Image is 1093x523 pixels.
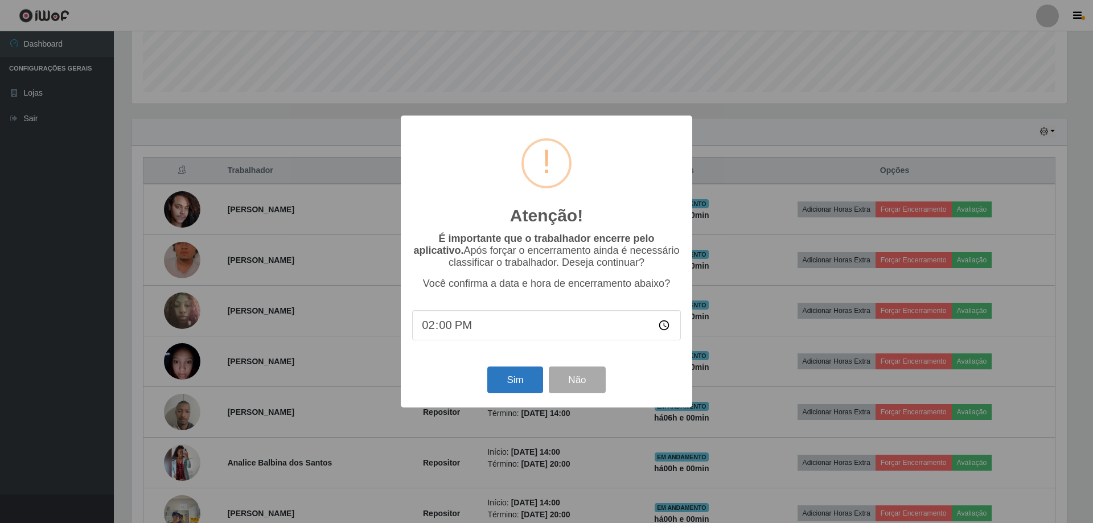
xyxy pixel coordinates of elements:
p: Você confirma a data e hora de encerramento abaixo? [412,278,681,290]
button: Não [549,366,605,393]
p: Após forçar o encerramento ainda é necessário classificar o trabalhador. Deseja continuar? [412,233,681,269]
h2: Atenção! [510,205,583,226]
button: Sim [487,366,543,393]
b: É importante que o trabalhador encerre pelo aplicativo. [413,233,654,256]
